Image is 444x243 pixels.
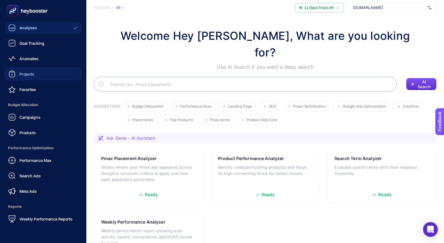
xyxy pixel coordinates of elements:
span: Performance Max [19,158,51,163]
span: 11 Days Trial Left [304,5,334,10]
a: Goal Tracking [5,37,81,49]
a: Anomalies [5,52,81,65]
span: Ready [262,192,275,197]
span: Analyses [19,25,37,30]
span: Placements [132,118,153,122]
span: Performance Max [180,104,211,109]
span: Budget Allocation [132,104,163,109]
span: Meta Ads [19,189,37,194]
p: Identify underperforming products and focus on high-converting items for better results. [218,164,313,176]
span: Analysis [94,5,110,10]
a: Weekly Performance Reports [5,213,81,225]
span: Product Ads Cost [247,118,277,122]
a: Meta Ads [5,185,81,197]
a: Analyses [5,22,81,34]
button: AI Search [406,78,437,90]
span: Google Ads Optimization [343,104,386,109]
span: Ready [378,192,392,197]
a: Performance Max [5,154,81,167]
p: Use AI Search if you want a deep search [114,63,416,71]
h3: Product Performance Analyzer [218,155,284,162]
h3: Pmax Placement Analyzer [101,155,157,162]
a: Search Ads [5,170,81,182]
span: / [112,5,114,10]
span: Anomalies [19,56,39,61]
span: SEO [269,104,276,109]
div: Open Intercom Messenger [423,222,438,237]
h3: Weekly Performance Analyzer [101,219,166,225]
span: Favorites [19,87,36,92]
span: Ready [145,192,158,197]
span: Pmax Optimization [293,104,326,109]
span: AI Search [417,79,432,89]
a: Product Performance AnalyzerIdentify underperforming products and focus on high-converting items ... [211,148,320,204]
span: Reports [5,200,81,213]
div: All [116,5,125,10]
span: Performance Optimization [5,142,81,154]
span: Projects [19,72,34,76]
span: Products [19,130,36,135]
img: svg%3e [428,5,431,11]
a: Products [5,126,81,139]
span: Goal Tracking [19,41,44,46]
span: Budget Allocation [5,99,81,111]
span: Campaigns [19,115,40,120]
span: Top Products [170,118,193,122]
h3: SUGGESTIONS [94,104,121,125]
a: Search Term AnalyzerEvaluate search terms with their targeted keywordsReady [327,148,437,204]
span: Ask Genie - AI Assistant [106,135,155,141]
span: Landing Page [228,104,252,109]
span: Pmax terms [210,118,230,122]
a: Projects [5,68,81,80]
a: Campaigns [5,111,81,123]
span: [DOMAIN_NAME] [353,5,425,10]
a: Favorites [5,83,81,96]
span: Creatives [403,104,420,109]
p: Shows where your Pmax ads appeared across Google's networks (videos & apps) and how each placemen... [101,164,196,183]
span: Weekly Performance Reports [19,216,72,221]
h3: Search Term Analyzer [335,155,382,162]
span: Feedback [4,2,23,7]
input: Search [105,76,392,93]
a: Pmax Placement AnalyzerShows where your Pmax ads appeared across Google's networks (videos & apps... [94,148,203,204]
p: Evaluate search terms with their targeted keywords [335,164,429,176]
h1: Welcome Hey [PERSON_NAME], What are you looking for? [114,27,416,61]
span: Search Ads [19,173,41,178]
